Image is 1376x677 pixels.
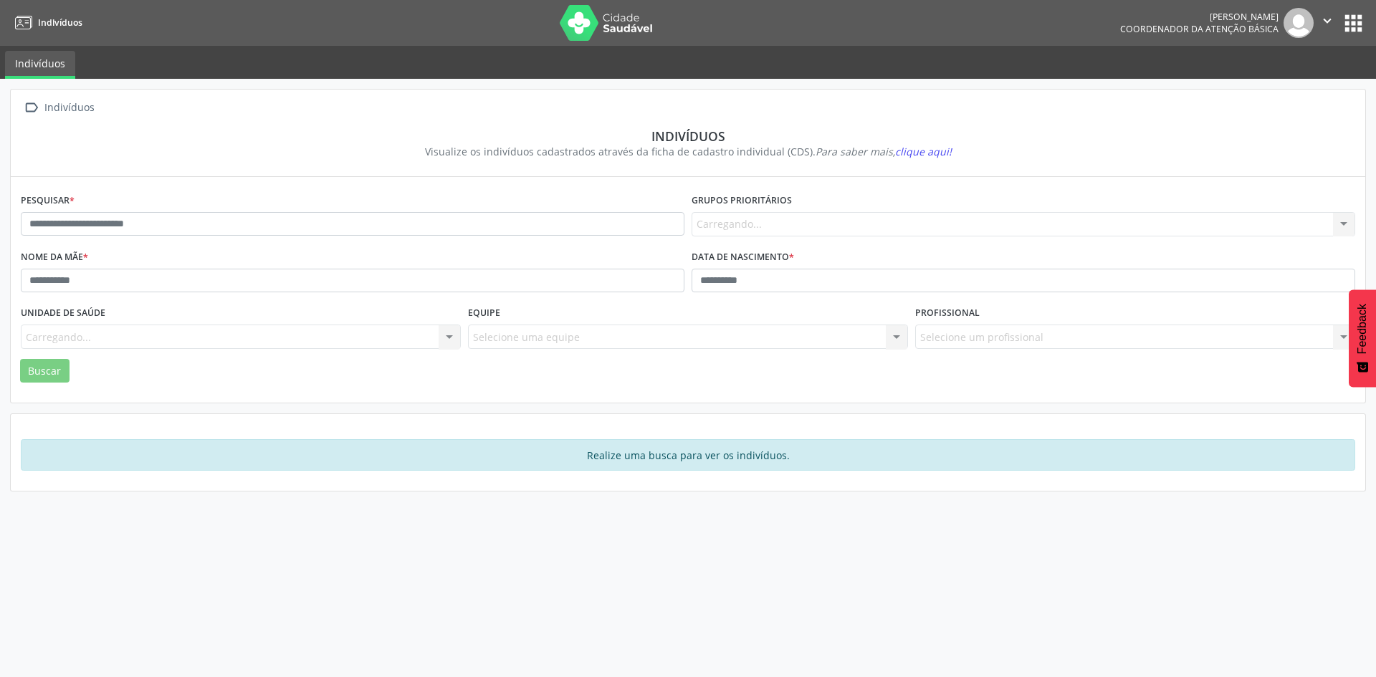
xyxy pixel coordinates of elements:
[31,144,1345,159] div: Visualize os indivíduos cadastrados através da ficha de cadastro individual (CDS).
[1319,13,1335,29] i: 
[692,190,792,212] label: Grupos prioritários
[21,97,42,118] i: 
[1356,304,1369,354] span: Feedback
[31,128,1345,144] div: Indivíduos
[21,97,97,118] a:  Indivíduos
[468,302,500,325] label: Equipe
[5,51,75,79] a: Indivíduos
[21,439,1355,471] div: Realize uma busca para ver os indivíduos.
[1284,8,1314,38] img: img
[42,97,97,118] div: Indivíduos
[21,246,88,269] label: Nome da mãe
[1120,23,1279,35] span: Coordenador da Atenção Básica
[21,190,75,212] label: Pesquisar
[1314,8,1341,38] button: 
[20,359,70,383] button: Buscar
[816,145,952,158] i: Para saber mais,
[895,145,952,158] span: clique aqui!
[10,11,82,34] a: Indivíduos
[1349,289,1376,387] button: Feedback - Mostrar pesquisa
[1120,11,1279,23] div: [PERSON_NAME]
[21,302,105,325] label: Unidade de saúde
[1341,11,1366,36] button: apps
[915,302,980,325] label: Profissional
[38,16,82,29] span: Indivíduos
[692,246,794,269] label: Data de nascimento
